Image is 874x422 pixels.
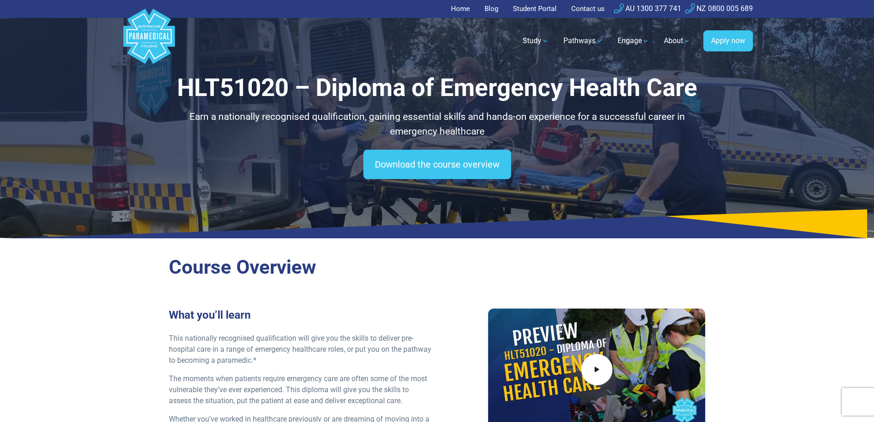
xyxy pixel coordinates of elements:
a: Pathways [558,28,608,54]
a: About [658,28,696,54]
h2: Course Overview [169,256,706,279]
p: This nationally recognised qualification will give you the skills to deliver pre-hospital care in... [169,333,432,366]
a: Engage [612,28,655,54]
p: The moments when patients require emergency care are often some of the most vulnerable they’ve ev... [169,373,432,406]
p: Earn a nationally recognised qualification, gaining essential skills and hands-on experience for ... [169,110,706,139]
h3: What you’ll learn [169,309,432,322]
a: NZ 0800 005 689 [685,4,753,13]
h1: HLT51020 – Diploma of Emergency Health Care [169,73,706,102]
a: Download the course overview [363,150,511,179]
a: AU 1300 377 741 [614,4,681,13]
a: Apply now [703,30,753,51]
a: Australian Paramedical College [122,18,177,64]
a: Study [517,28,554,54]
